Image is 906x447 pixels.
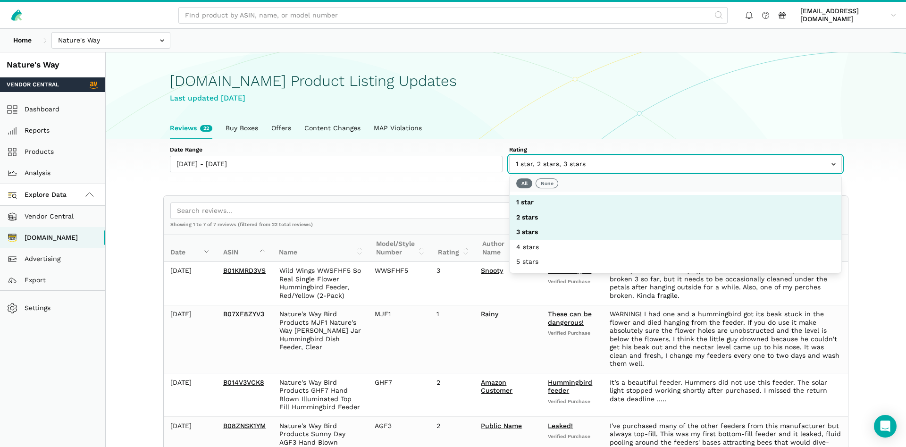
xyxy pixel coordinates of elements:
th: Author Name: activate to sort column ascending [476,235,526,262]
span: Explore Data [10,189,67,201]
a: Offers [265,118,298,139]
th: Model/Style Number: activate to sort column ascending [369,235,431,262]
button: 5 stars [510,254,841,270]
td: 1 [430,305,474,373]
h1: [DOMAIN_NAME] Product Listing Updates [170,73,842,89]
input: Find product by ASIN, name, or model number [178,7,728,24]
div: Be very careful when trying to clean under the outside petals. I've broken 3 so far, but it needs... [610,267,841,300]
button: 4 stars [510,240,841,255]
th: Rating: activate to sort column ascending [431,235,476,262]
th: ASIN: activate to sort column ascending [217,235,272,262]
td: [DATE] [164,262,217,305]
div: It’s a beautiful feeder. Hummers did not use this feeder. The solar light stopped working shortly... [610,379,841,404]
a: B08ZNSK1YM [223,422,266,430]
a: MAP Violations [367,118,428,139]
a: Amazon Customer [481,379,512,395]
span: Verified Purchase [548,398,596,405]
span: New reviews in the last week [200,125,212,132]
th: Date: activate to sort column ascending [164,235,217,262]
a: Rainy [481,310,498,318]
button: 1 star [510,195,841,210]
button: All [516,178,532,188]
span: Vendor Central [7,81,59,89]
a: Hummingbird feeder [548,379,592,395]
span: [EMAIL_ADDRESS][DOMAIN_NAME] [800,7,888,24]
a: Reviews22 [163,118,219,139]
a: Buy Boxes [219,118,265,139]
td: 2 [430,373,474,417]
label: Rating [509,146,842,154]
div: Nature's Way [7,59,99,71]
button: 2 stars [510,210,841,225]
span: Verified Purchase [548,433,596,440]
span: Verified Purchase [548,278,596,285]
a: B014V3VCK8 [223,379,264,386]
label: Date Range [170,146,503,154]
input: Nature's Way [51,32,170,49]
a: B01KMRD3VS [223,267,266,274]
td: WWSFHF5 [368,262,430,305]
div: WARNING! I had one and a hummingbird got its beak stuck in the flower and died hanging from the f... [610,310,841,368]
button: 3 stars [510,225,841,240]
a: Leaked! [548,422,573,430]
span: Verified Purchase [548,330,596,337]
button: None [536,178,558,188]
td: [DATE] [164,373,217,417]
td: Nature's Way Bird Products MJF1 Nature's Way [PERSON_NAME] Jar Hummingbird Dish Feeder, Clear [273,305,368,373]
td: Wild Wings WWSFHF5 So Real Single Flower Hummingbird Feeder, Red/Yellow (2-Pack) [273,262,368,305]
a: Snooty [481,267,503,274]
td: Nature's Way Bird Products GHF7 Hand Blown Illuminated Top Fill Hummingbird Feeder [273,373,368,417]
a: These can be dangerous! [548,310,592,326]
td: 3 [430,262,474,305]
td: MJF1 [368,305,430,373]
div: Showing 1 to 7 of 7 reviews (filtered from 22 total reviews) [164,221,848,235]
a: Home [7,32,38,49]
div: Last updated [DATE] [170,93,842,104]
div: Open Intercom Messenger [874,415,897,438]
a: Content Changes [298,118,367,139]
th: Name: activate to sort column ascending [272,235,369,262]
a: Public Name [481,422,522,430]
input: 1 star, 2 stars, 3 stars [509,156,842,172]
a: [EMAIL_ADDRESS][DOMAIN_NAME] [797,5,899,25]
td: GHF7 [368,373,430,417]
input: Search reviews... [170,202,709,219]
a: B07XF8ZYV3 [223,310,264,318]
td: [DATE] [164,305,217,373]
